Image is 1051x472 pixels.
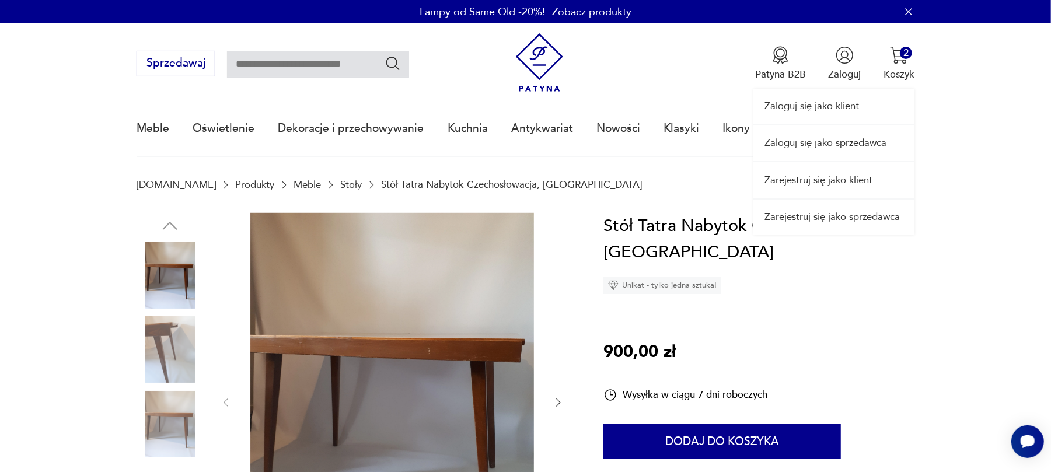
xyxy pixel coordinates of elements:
[137,60,215,69] a: Sprzedawaj
[510,33,569,92] img: Patyna - sklep z meblami i dekoracjami vintage
[1011,425,1044,458] iframe: Smartsupp widget button
[294,179,321,190] a: Meble
[753,125,914,161] a: Zaloguj się jako sprzedawca
[753,162,914,198] a: Zarejestruj się jako klient
[511,102,573,155] a: Antykwariat
[596,102,640,155] a: Nowości
[340,179,362,190] a: Stoły
[603,277,721,294] div: Unikat - tylko jedna sztuka!
[603,388,767,402] div: Wysyłka w ciągu 7 dni roboczych
[448,102,488,155] a: Kuchnia
[664,102,699,155] a: Klasyki
[278,102,424,155] a: Dekoracje i przechowywanie
[552,5,631,19] a: Zobacz produkty
[137,242,203,309] img: Zdjęcie produktu Stół Tatra Nabytok Czechosłowacja, etykieta
[753,89,914,124] a: Zaloguj się jako klient
[385,55,401,72] button: Szukaj
[722,102,794,155] a: Ikony designu
[603,424,841,459] button: Dodaj do koszyka
[381,179,643,190] p: Stół Tatra Nabytok Czechosłowacja, [GEOGRAPHIC_DATA]
[420,5,545,19] p: Lampy od Same Old -20%!
[235,179,274,190] a: Produkty
[137,316,203,383] img: Zdjęcie produktu Stół Tatra Nabytok Czechosłowacja, etykieta
[608,280,619,291] img: Ikona diamentu
[753,200,914,235] a: Zarejestruj się jako sprzedawca
[137,179,216,190] a: [DOMAIN_NAME]
[603,339,676,366] p: 900,00 zł
[193,102,254,155] a: Oświetlenie
[603,213,914,266] h1: Stół Tatra Nabytok Czechosłowacja, [GEOGRAPHIC_DATA]
[137,391,203,457] img: Zdjęcie produktu Stół Tatra Nabytok Czechosłowacja, etykieta
[137,51,215,76] button: Sprzedawaj
[137,102,169,155] a: Meble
